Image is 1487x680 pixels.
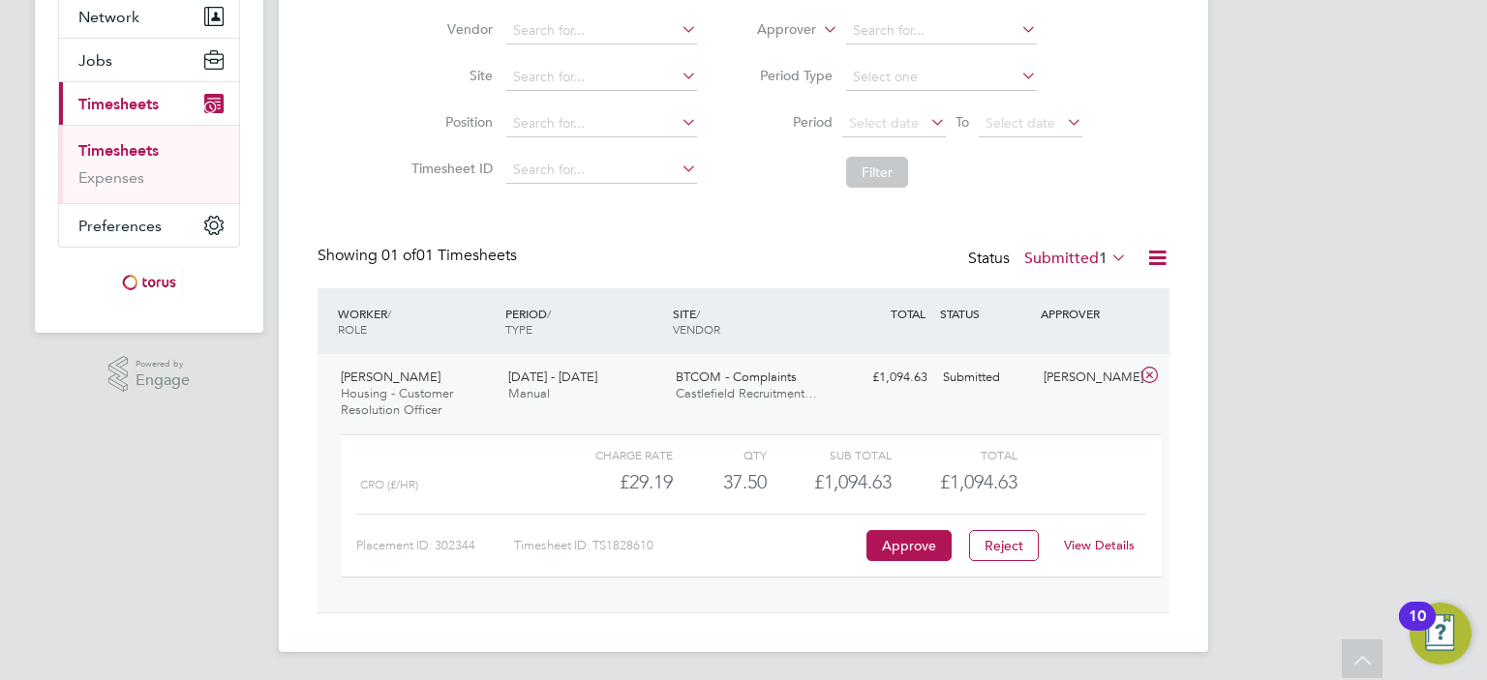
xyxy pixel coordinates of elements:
[1036,296,1137,331] div: APPROVER
[935,362,1036,394] div: Submitted
[501,296,668,346] div: PERIOD
[59,82,239,125] button: Timesheets
[866,530,952,561] button: Approve
[846,17,1037,44] input: Search for...
[1099,249,1108,268] span: 1
[508,385,550,401] span: Manual
[387,306,391,321] span: /
[940,470,1017,493] span: £1,094.63
[381,246,416,265] span: 01 of
[506,17,697,44] input: Search for...
[108,356,191,393] a: Powered byEngage
[136,356,190,372] span: Powered by
[548,443,673,466] div: Charge rate
[767,443,892,466] div: Sub Total
[745,113,833,131] label: Period
[506,157,697,184] input: Search for...
[59,39,239,81] button: Jobs
[514,530,862,561] div: Timesheet ID: TS1828610
[78,141,159,160] a: Timesheets
[360,478,418,491] span: CRO (£/HR)
[986,114,1055,132] span: Select date
[78,51,112,70] span: Jobs
[969,530,1039,561] button: Reject
[673,466,767,498] div: 37.50
[892,443,1017,466] div: Total
[1410,603,1472,665] button: Open Resource Center, 10 new notifications
[78,8,139,26] span: Network
[935,296,1036,331] div: STATUS
[891,306,926,321] span: TOTAL
[506,110,697,137] input: Search for...
[668,296,835,346] div: SITE
[506,64,697,91] input: Search for...
[673,443,767,466] div: QTY
[1409,616,1426,641] div: 10
[406,67,493,84] label: Site
[968,246,1131,273] div: Status
[341,369,440,385] span: [PERSON_NAME]
[341,385,453,418] span: Housing - Customer Resolution Officer
[729,20,816,40] label: Approver
[356,530,514,561] div: Placement ID: 302344
[1064,537,1135,553] a: View Details
[338,321,367,337] span: ROLE
[318,246,521,266] div: Showing
[846,64,1037,91] input: Select one
[849,114,919,132] span: Select date
[406,160,493,177] label: Timesheet ID
[59,125,239,203] div: Timesheets
[835,362,935,394] div: £1,094.63
[406,20,493,38] label: Vendor
[505,321,532,337] span: TYPE
[547,306,551,321] span: /
[548,466,673,498] div: £29.19
[115,267,183,298] img: torus-logo-retina.png
[673,321,720,337] span: VENDOR
[381,246,517,265] span: 01 Timesheets
[78,168,144,187] a: Expenses
[136,372,190,389] span: Engage
[846,157,908,188] button: Filter
[59,204,239,247] button: Preferences
[1036,362,1137,394] div: [PERSON_NAME]
[767,466,892,498] div: £1,094.63
[950,109,975,134] span: To
[1024,249,1127,268] label: Submitted
[745,67,833,84] label: Period Type
[78,217,162,235] span: Preferences
[78,95,159,113] span: Timesheets
[406,113,493,131] label: Position
[58,267,240,298] a: Go to home page
[508,369,597,385] span: [DATE] - [DATE]
[696,306,700,321] span: /
[333,296,501,346] div: WORKER
[676,385,817,401] span: Castlefield Recruitment…
[676,369,797,385] span: BTCOM - Complaints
